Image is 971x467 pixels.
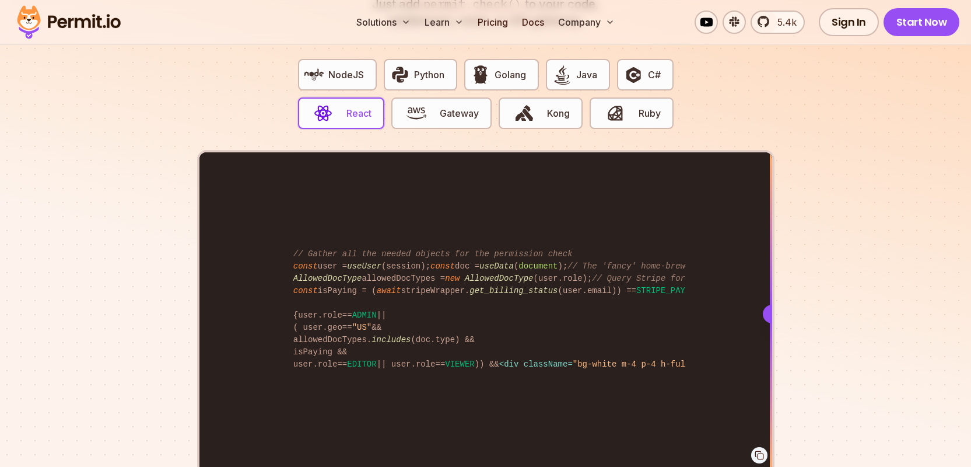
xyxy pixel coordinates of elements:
[592,274,857,283] span: // Query Stripe for live data (hope it's not too slow)
[770,15,797,29] span: 5.4k
[605,103,625,123] img: Ruby
[445,274,460,283] span: new
[293,249,573,259] span: // Gather all the needed objects for the permission check
[390,65,410,85] img: Python
[465,274,534,283] span: AllowedDocType
[473,11,513,34] a: Pricing
[639,106,661,120] span: Ruby
[352,311,377,320] span: ADMIN
[346,106,371,120] span: React
[377,286,401,295] span: await
[293,286,318,295] span: const
[371,335,411,344] span: includes
[518,262,558,271] span: document
[547,106,570,120] span: Kong
[352,323,372,332] span: "US"
[469,286,558,295] span: get_billing_status
[819,8,879,36] a: Sign In
[293,262,318,271] span: const
[567,262,871,271] span: // The 'fancy' home-brewed auth-z layer (Someone wrote [DATE])
[313,103,333,123] img: React
[323,311,342,320] span: role
[648,68,661,82] span: C#
[293,274,362,283] span: AllowedDocType
[414,68,444,82] span: Python
[352,11,415,34] button: Solutions
[587,286,612,295] span: email
[347,262,381,271] span: useUser
[328,323,342,332] span: geo
[576,68,597,82] span: Java
[445,360,474,369] span: VIEWER
[623,65,643,85] img: C#
[499,360,700,369] span: < = >
[884,8,960,36] a: Start Now
[304,65,324,85] img: NodeJS
[420,11,468,34] button: Learn
[524,360,568,369] span: className
[504,360,518,369] span: div
[435,335,455,344] span: type
[479,262,514,271] span: useData
[406,103,426,123] img: Gateway
[318,360,338,369] span: role
[553,11,619,34] button: Company
[751,11,805,34] a: 5.4k
[495,68,526,82] span: Golang
[328,68,364,82] span: NodeJS
[12,2,126,42] img: Permit logo
[517,11,549,34] a: Docs
[471,65,490,85] img: Golang
[636,286,700,295] span: STRIPE_PAYING
[514,103,534,123] img: Kong
[563,274,583,283] span: role
[573,360,695,369] span: "bg-white m-4 p-4 h-full"
[430,262,455,271] span: const
[440,106,479,120] span: Gateway
[416,360,436,369] span: role
[285,239,686,380] code: user = (session); doc = ( ); allowedDocTypes = (user. ); isPaying = ( stripeWrapper. (user. )) ==...
[499,360,769,369] span: Document
[552,65,572,85] img: Java
[347,360,376,369] span: EDITOR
